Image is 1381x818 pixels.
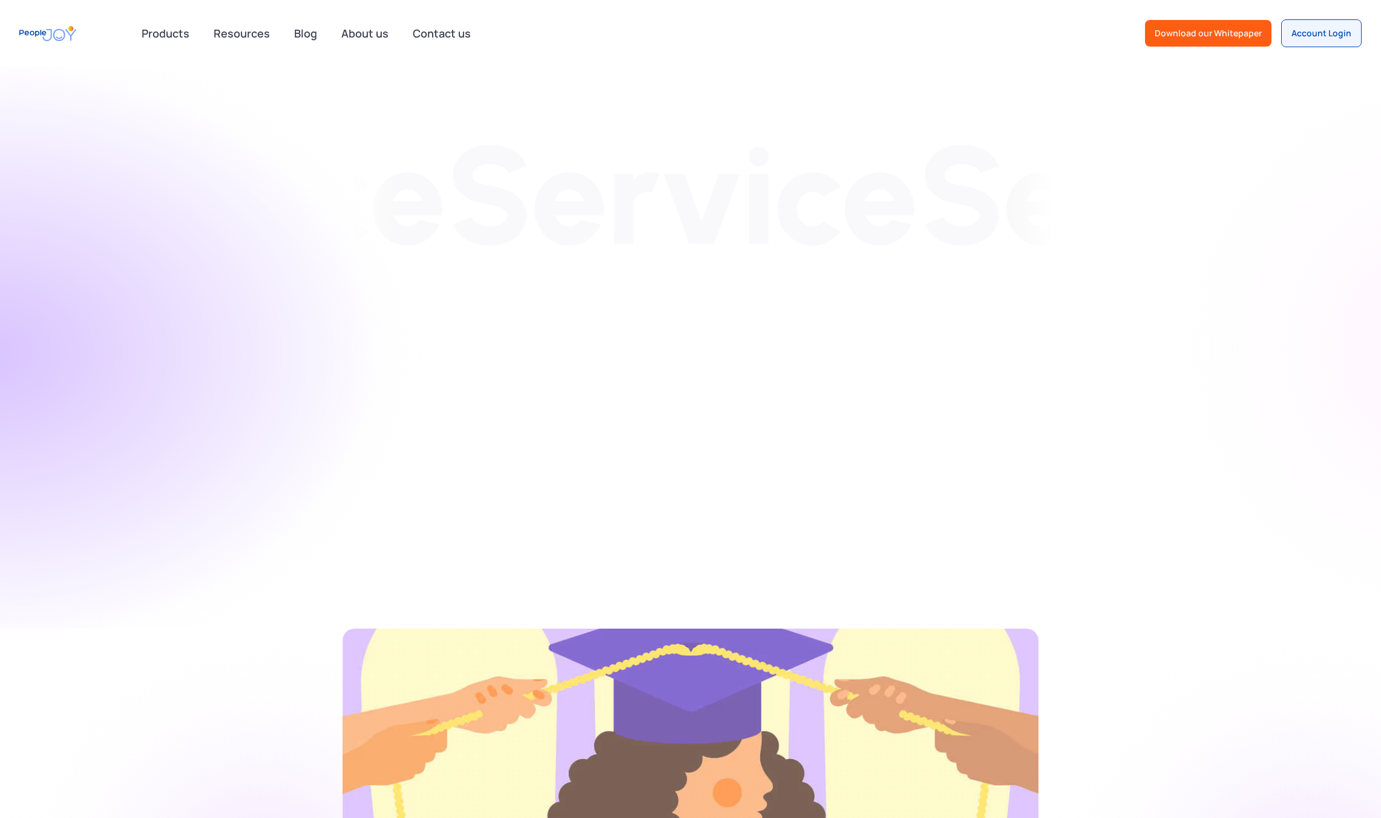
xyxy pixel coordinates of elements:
a: About us [334,20,396,47]
a: home [19,20,76,47]
div: Products [134,21,197,45]
div: Account Login [1291,27,1351,39]
a: Resources [206,20,277,47]
a: Contact us [405,20,478,47]
a: Account Login [1281,19,1362,47]
a: Download our Whitepaper [1145,20,1271,47]
div: Download our Whitepaper [1155,27,1262,39]
a: Blog [287,20,324,47]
